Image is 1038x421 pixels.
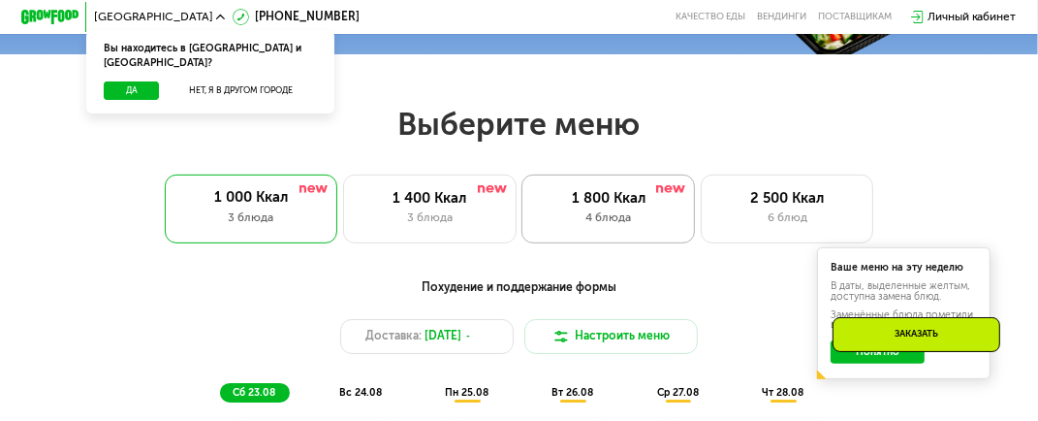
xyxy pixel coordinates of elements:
[928,9,1017,26] div: Личный кабинет
[179,210,323,227] div: 3 блюда
[551,386,593,399] span: вт 26.08
[818,12,892,23] div: поставщикам
[365,328,422,345] span: Доставка:
[445,386,488,399] span: пн 25.08
[86,30,334,82] div: Вы находитесь в [GEOGRAPHIC_DATA] и [GEOGRAPHIC_DATA]?
[92,278,946,297] div: Похудение и поддержание формы
[94,12,213,23] span: [GEOGRAPHIC_DATA]
[762,386,803,399] span: чт 28.08
[537,210,679,227] div: 4 блюда
[657,386,699,399] span: ср 27.08
[233,9,361,26] a: [PHONE_NUMBER]
[165,81,317,99] button: Нет, я в другом городе
[359,210,501,227] div: 3 блюда
[359,190,501,208] div: 1 400 Ккал
[339,386,382,399] span: вс 24.08
[831,263,977,273] div: Ваше меню на эту неделю
[831,310,977,331] div: Заменённые блюда пометили в меню жёлтой точкой.
[833,317,1000,352] div: Заказать
[716,190,859,208] div: 2 500 Ккал
[676,12,745,23] a: Качество еды
[524,319,698,354] button: Настроить меню
[831,281,977,302] div: В даты, выделенные желтым, доступна замена блюд.
[425,328,461,345] span: [DATE]
[537,190,679,208] div: 1 800 Ккал
[47,105,992,144] h2: Выберите меню
[233,386,275,399] span: сб 23.08
[716,210,859,227] div: 6 блюд
[104,81,159,99] button: Да
[757,12,806,23] a: Вендинги
[179,189,323,207] div: 1 000 Ккал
